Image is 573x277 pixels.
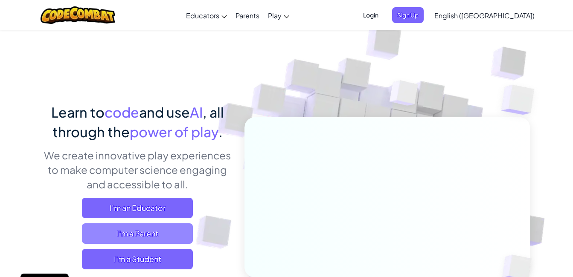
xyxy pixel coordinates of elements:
img: CodeCombat logo [41,6,115,24]
a: Parents [231,4,264,27]
a: English ([GEOGRAPHIC_DATA]) [430,4,539,27]
span: power of play [130,123,218,140]
button: Sign Up [392,7,424,23]
span: English ([GEOGRAPHIC_DATA]) [434,11,535,20]
a: I'm a Parent [82,223,193,244]
img: Overlap cubes [373,63,435,127]
span: Educators [186,11,219,20]
span: AI [190,104,203,121]
p: We create innovative play experiences to make computer science engaging and accessible to all. [44,148,232,191]
span: Learn to [51,104,105,121]
a: Play [264,4,294,27]
span: code [105,104,139,121]
img: Overlap cubes [484,64,558,136]
button: Login [358,7,384,23]
span: Play [268,11,282,20]
a: I'm an Educator [82,198,193,218]
span: . [218,123,223,140]
a: Educators [182,4,231,27]
button: I'm a Student [82,249,193,269]
span: and use [139,104,190,121]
